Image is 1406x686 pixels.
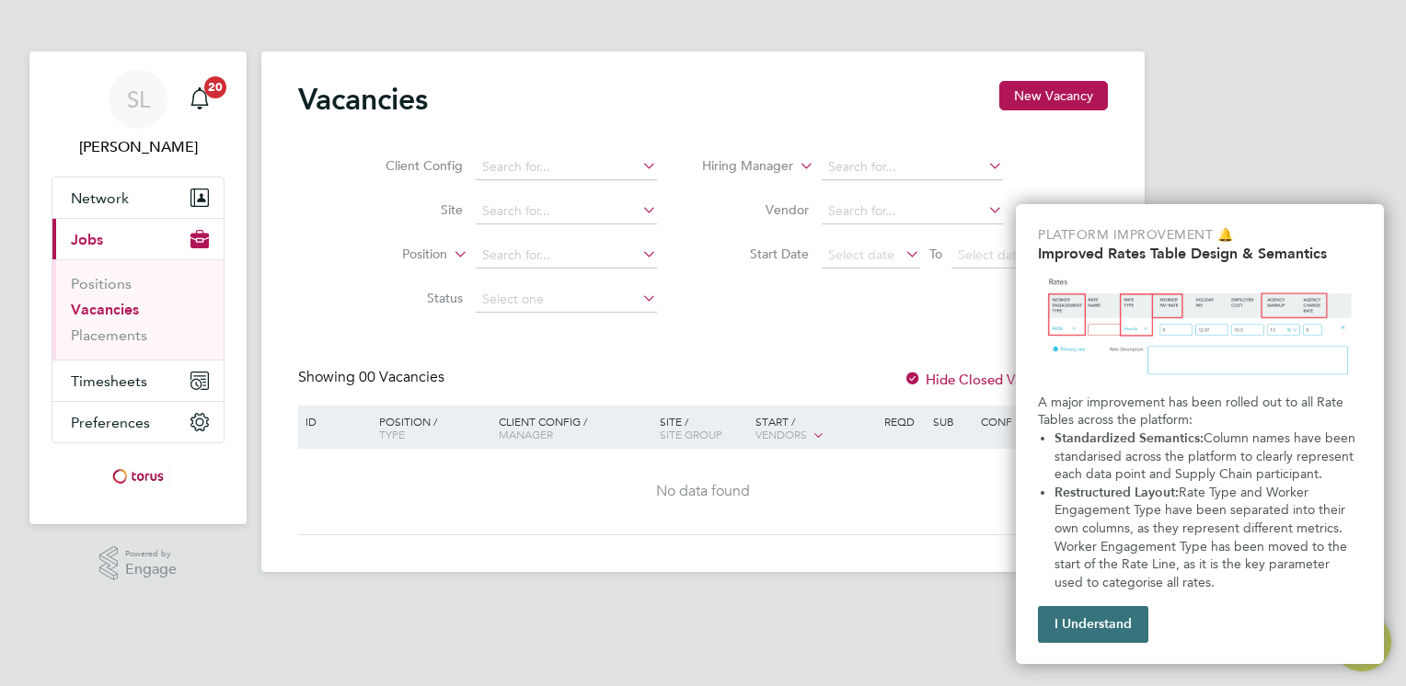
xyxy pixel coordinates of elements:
label: Status [357,290,463,306]
div: Sub [928,406,976,437]
div: Start / [751,406,880,452]
span: Powered by [125,546,177,562]
input: Search for... [476,243,657,269]
span: Select date [958,246,1024,263]
div: Client Config / [494,406,655,450]
strong: Standardized Semantics: [1054,430,1204,446]
label: Hide Closed Vacancies [904,371,1067,388]
a: Positions [71,275,132,292]
a: Go to account details [52,70,225,158]
label: Vendor [703,201,809,218]
h2: Improved Rates Table Design & Semantics [1038,245,1362,262]
span: 20 [204,76,226,98]
label: Hiring Manager [687,157,793,176]
div: ID [301,406,365,437]
div: Reqd [880,406,928,437]
span: Vendors [755,427,807,441]
h2: Vacancies [298,81,428,118]
span: Site Group [660,427,722,441]
label: Start Date [703,246,809,262]
div: Position / [365,406,494,450]
label: Position [341,246,447,264]
span: Timesheets [71,372,147,390]
span: 00 Vacancies [359,368,444,386]
a: Vacancies [71,301,139,318]
p: A major improvement has been rolled out to all Rate Tables across the platform: [1038,394,1362,429]
div: No data found [301,482,1105,501]
div: Conf [976,406,1024,437]
input: Search for... [476,199,657,224]
div: Showing [298,368,448,387]
input: Search for... [822,199,1003,224]
input: Search for... [476,154,657,180]
span: Jobs [71,231,103,248]
p: Platform Improvement 🔔 [1038,226,1362,245]
label: Client Config [357,157,463,174]
span: SL [127,87,150,111]
span: Manager [499,427,553,441]
label: Site [357,201,463,218]
img: Updated Rates Table Design & Semantics [1038,269,1362,386]
strong: Restructured Layout: [1054,485,1179,500]
a: Placements [71,326,147,344]
span: Sue Longworth [52,136,225,158]
span: Network [71,189,129,207]
input: Select one [476,287,657,313]
span: Preferences [71,414,150,431]
a: Go to home page [52,462,225,491]
img: torus-logo-retina.png [106,462,170,491]
button: I Understand [1038,606,1148,643]
input: Search for... [822,154,1003,180]
span: To [924,242,948,266]
span: Select date [828,246,894,263]
div: Improved Rate Table Semantics [1016,204,1384,664]
span: Engage [125,562,177,577]
div: Site / [655,406,752,450]
nav: Main navigation [29,51,247,524]
span: Type [379,427,405,441]
span: Column names have been standarised across the platform to clearly represent each data point and S... [1054,430,1359,482]
button: New Vacancy [999,81,1108,110]
span: Rate Type and Worker Engagement Type have been separated into their own columns, as they represen... [1054,485,1351,590]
